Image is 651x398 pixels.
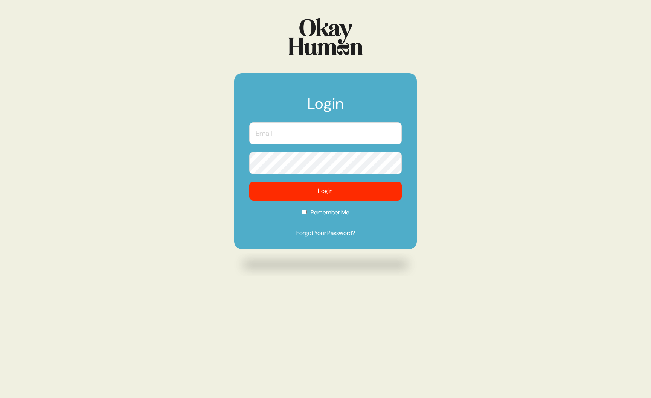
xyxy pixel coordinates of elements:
img: Logo [288,18,363,55]
input: Remember Me [302,210,307,214]
h1: Login [249,96,402,118]
input: Email [249,122,402,144]
label: Remember Me [249,208,402,222]
img: Drop shadow [234,253,417,276]
a: Forgot Your Password? [249,229,402,238]
button: Login [249,182,402,201]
